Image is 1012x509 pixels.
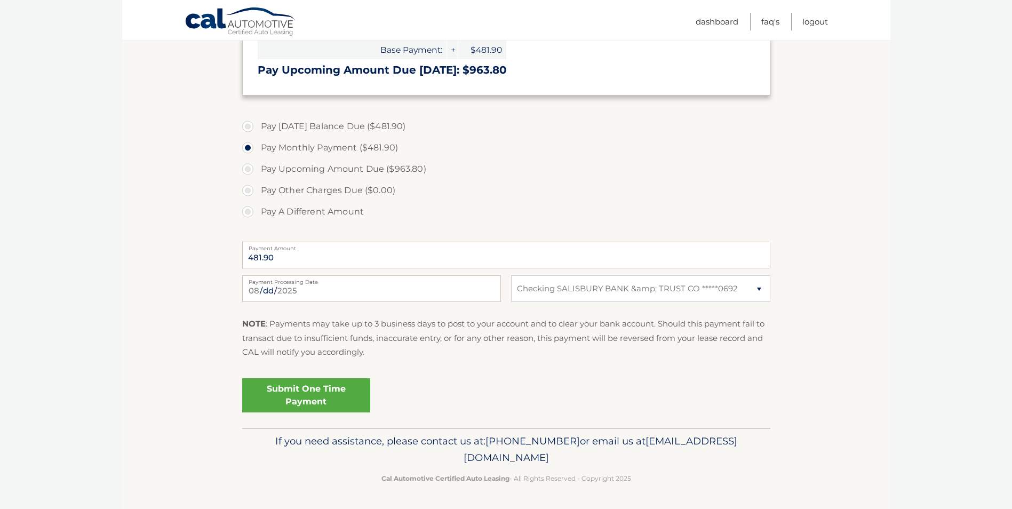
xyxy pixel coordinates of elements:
input: Payment Date [242,275,501,302]
p: If you need assistance, please contact us at: or email us at [249,433,763,467]
span: $481.90 [458,41,506,59]
label: Pay A Different Amount [242,201,770,222]
input: Payment Amount [242,242,770,268]
span: Base Payment: [258,41,447,59]
a: Dashboard [696,13,738,30]
label: Pay Other Charges Due ($0.00) [242,180,770,201]
span: + [447,41,458,59]
span: [PHONE_NUMBER] [485,435,580,447]
label: Payment Amount [242,242,770,250]
strong: Cal Automotive Certified Auto Leasing [381,474,509,482]
p: - All Rights Reserved - Copyright 2025 [249,473,763,484]
strong: NOTE [242,319,266,329]
label: Pay [DATE] Balance Due ($481.90) [242,116,770,137]
a: Cal Automotive [185,7,297,38]
a: Submit One Time Payment [242,378,370,412]
h3: Pay Upcoming Amount Due [DATE]: $963.80 [258,63,755,77]
label: Payment Processing Date [242,275,501,284]
a: FAQ's [761,13,779,30]
label: Pay Monthly Payment ($481.90) [242,137,770,158]
label: Pay Upcoming Amount Due ($963.80) [242,158,770,180]
a: Logout [802,13,828,30]
p: : Payments may take up to 3 business days to post to your account and to clear your bank account.... [242,317,770,359]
